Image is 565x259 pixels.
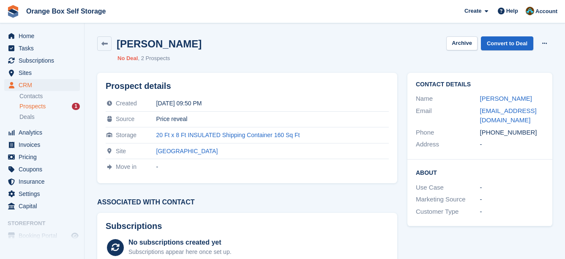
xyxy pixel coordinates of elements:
[156,116,389,122] div: Price reveal
[4,163,80,175] a: menu
[138,54,170,63] li: 2 Prospects
[19,113,80,121] a: Deals
[464,7,481,15] span: Create
[4,151,80,163] a: menu
[416,207,480,217] div: Customer Type
[480,140,544,149] div: -
[72,103,80,110] div: 1
[4,55,80,66] a: menu
[446,36,478,50] button: Archive
[156,148,218,154] a: [GEOGRAPHIC_DATA]
[106,81,389,91] h2: Prospect details
[8,219,84,228] span: Storefront
[4,139,80,151] a: menu
[128,237,232,248] div: No subscriptions created yet
[416,128,480,138] div: Phone
[416,94,480,104] div: Name
[4,79,80,91] a: menu
[416,106,480,125] div: Email
[4,30,80,42] a: menu
[19,139,69,151] span: Invoices
[7,5,19,18] img: stora-icon-8386f47178a22dfd0bd8f6a31ec36ba5ce8667c1dd55bd0f319d3a0aa187defe.svg
[480,183,544,193] div: -
[19,102,80,111] a: Prospects 1
[106,221,389,231] h2: Subscriptions
[19,151,69,163] span: Pricing
[416,195,480,204] div: Marketing Source
[19,176,69,187] span: Insurance
[116,148,126,154] span: Site
[19,42,69,54] span: Tasks
[481,36,533,50] a: Convert to Deal
[128,248,232,256] div: Subscriptions appear here once set up.
[416,183,480,193] div: Use Case
[19,127,69,138] span: Analytics
[480,107,537,124] a: [EMAIL_ADDRESS][DOMAIN_NAME]
[156,132,300,138] a: 20 Ft x 8 Ft INSULATED Shipping Container 160 Sq Ft
[156,100,389,107] div: [DATE] 09:50 PM
[23,4,109,18] a: Orange Box Self Storage
[117,54,138,63] li: No Deal
[416,168,544,176] h2: About
[416,140,480,149] div: Address
[416,81,544,88] h2: Contact Details
[19,55,69,66] span: Subscriptions
[70,231,80,241] a: Preview store
[97,198,397,206] h3: Associated with contact
[156,163,389,170] div: -
[4,230,80,242] a: menu
[19,163,69,175] span: Coupons
[535,7,557,16] span: Account
[4,188,80,200] a: menu
[19,30,69,42] span: Home
[116,116,134,122] span: Source
[480,195,544,204] div: -
[19,188,69,200] span: Settings
[117,38,202,50] h2: [PERSON_NAME]
[19,79,69,91] span: CRM
[506,7,518,15] span: Help
[480,95,532,102] a: [PERSON_NAME]
[526,7,534,15] img: Mike
[480,207,544,217] div: -
[19,113,35,121] span: Deals
[116,132,136,138] span: Storage
[4,127,80,138] a: menu
[4,200,80,212] a: menu
[19,92,80,100] a: Contacts
[480,128,544,138] div: [PHONE_NUMBER]
[4,176,80,187] a: menu
[116,100,137,107] span: Created
[4,42,80,54] a: menu
[19,102,46,110] span: Prospects
[116,163,136,170] span: Move in
[4,67,80,79] a: menu
[19,67,69,79] span: Sites
[19,230,69,242] span: Booking Portal
[19,200,69,212] span: Capital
